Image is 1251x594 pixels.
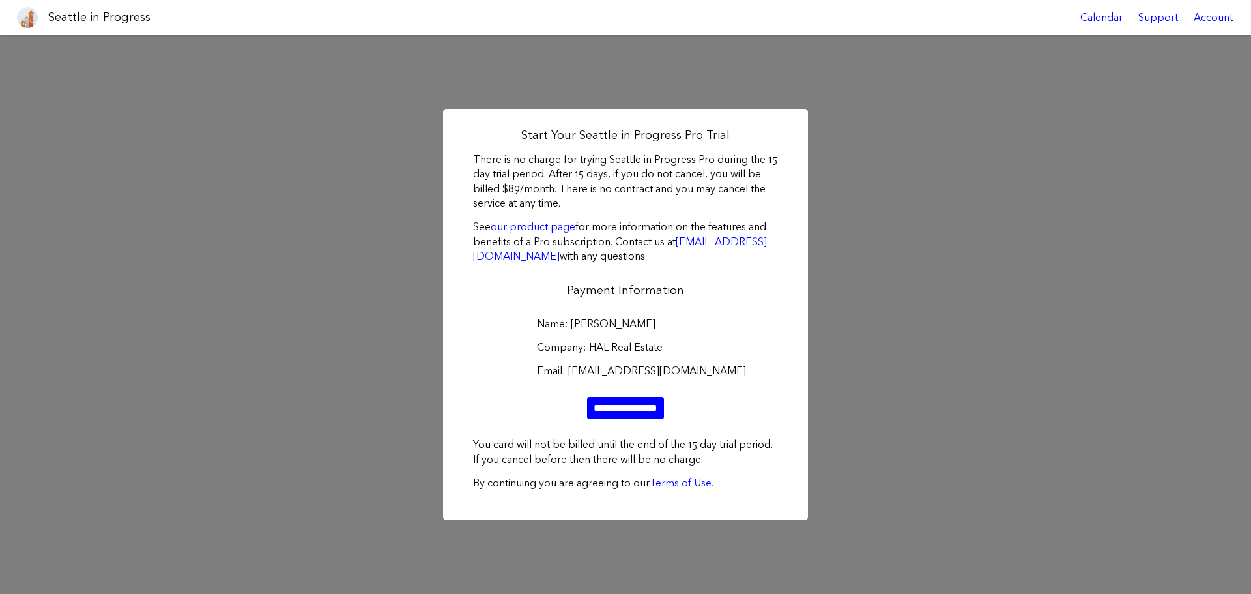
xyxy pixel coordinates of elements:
[473,153,778,211] p: There is no charge for trying Seattle in Progress Pro during the 15 day trial period. After 15 da...
[537,317,714,331] label: Name: [PERSON_NAME]
[48,9,151,25] h1: Seattle in Progress
[473,438,778,467] p: You card will not be billed until the end of the 15 day trial period. If you cancel before then t...
[473,220,778,263] p: See for more information on the features and benefits of a Pro subscription. Contact us at with a...
[537,340,714,355] label: Company: HAL Real Estate
[473,127,778,143] h2: Start Your Seattle in Progress Pro Trial
[650,477,712,489] a: Terms of Use
[17,7,38,28] img: favicon-96x96.png
[473,282,778,299] h2: Payment Information
[537,364,714,378] label: Email: [EMAIL_ADDRESS][DOMAIN_NAME]
[491,220,575,233] a: our product page
[473,476,778,490] p: By continuing you are agreeing to our .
